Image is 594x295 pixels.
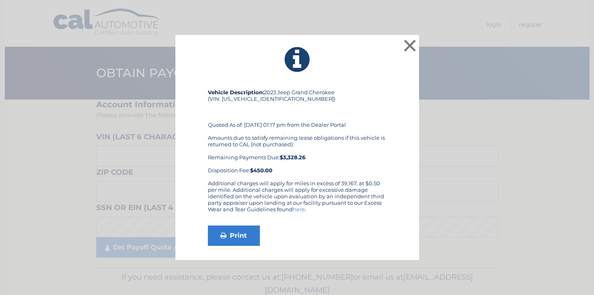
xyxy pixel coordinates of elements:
[208,180,387,219] div: Additional charges will apply for miles in excess of 39,167, at $0.50 per mile. Additional charge...
[250,167,272,174] strong: $450.00
[402,37,418,54] button: ×
[208,226,260,246] a: Print
[208,89,264,95] strong: Vehicle Description:
[208,134,387,174] div: Amounts due to satisfy remaining lease obligations if this vehicle is returned to CAL (not purcha...
[293,206,305,213] a: here
[208,89,387,180] div: 2023 Jeep Grand Cherokee (VIN: [US_VEHICLE_IDENTIFICATION_NUMBER]) Quoted As of: [DATE] 01:17 pm ...
[280,154,305,161] b: $3,328.26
